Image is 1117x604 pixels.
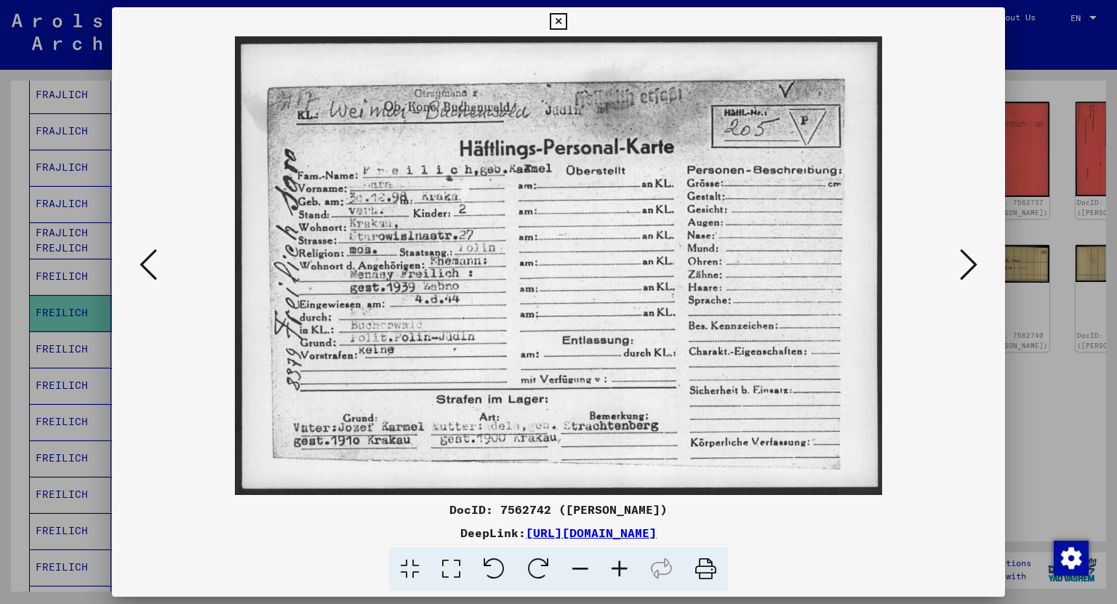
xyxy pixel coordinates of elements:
[112,524,1006,541] div: DeepLink:
[1053,540,1088,575] div: Zustimmung ändern
[526,526,657,540] a: [URL][DOMAIN_NAME]
[112,501,1006,518] div: DocID: 7562742 ([PERSON_NAME])
[1054,541,1089,576] img: Zustimmung ändern
[161,36,956,495] img: 001.jpg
